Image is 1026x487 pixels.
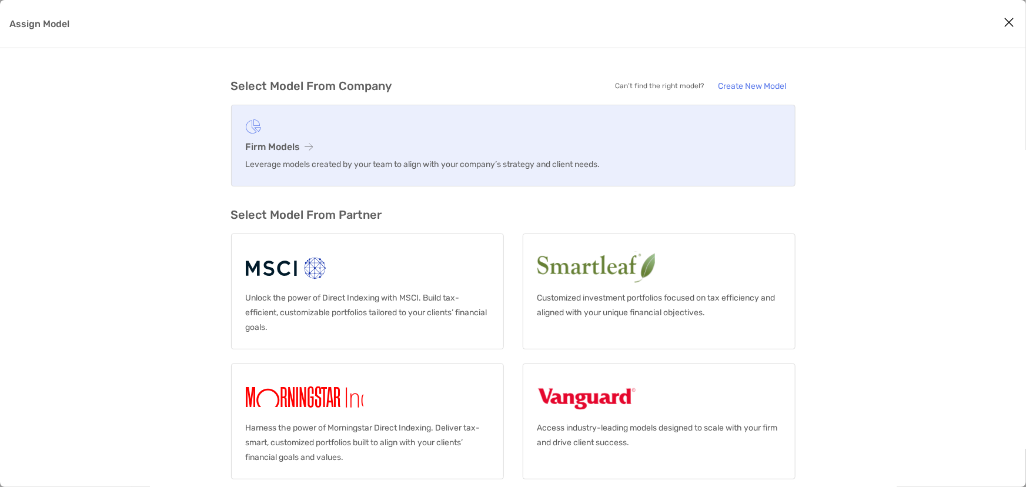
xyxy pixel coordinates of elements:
p: Customized investment portfolios focused on tax efficiency and aligned with your unique financial... [537,291,781,320]
a: Create New Model [709,76,796,95]
a: VanguardAccess industry-leading models designed to scale with your firm and drive client success. [523,363,796,479]
a: SmartleafCustomized investment portfolios focused on tax efficiency and aligned with your unique ... [523,234,796,349]
a: MorningstarHarness the power of Morningstar Direct Indexing. Deliver tax-smart, customized portfo... [231,363,504,479]
h3: Select Model From Partner [231,208,796,222]
p: Leverage models created by your team to align with your company’s strategy and client needs. [246,157,781,172]
img: Smartleaf [537,248,754,286]
p: Unlock the power of Direct Indexing with MSCI. Build tax-efficient, customizable portfolios tailo... [246,291,489,335]
p: Assign Model [9,16,69,31]
img: Morningstar [246,378,410,416]
a: Firm ModelsLeverage models created by your team to align with your company’s strategy and client ... [231,105,796,186]
button: Close modal [1000,14,1018,32]
p: Access industry-leading models designed to scale with your firm and drive client success. [537,421,781,450]
p: Harness the power of Morningstar Direct Indexing. Deliver tax-smart, customized portfolios built ... [246,421,489,465]
p: Can’t find the right model? [616,79,704,94]
img: Vanguard [537,378,636,416]
img: MSCI [246,248,329,286]
a: MSCIUnlock the power of Direct Indexing with MSCI. Build tax-efficient, customizable portfolios t... [231,234,504,349]
h3: Select Model From Company [231,79,392,93]
h3: Firm Models [246,141,781,152]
